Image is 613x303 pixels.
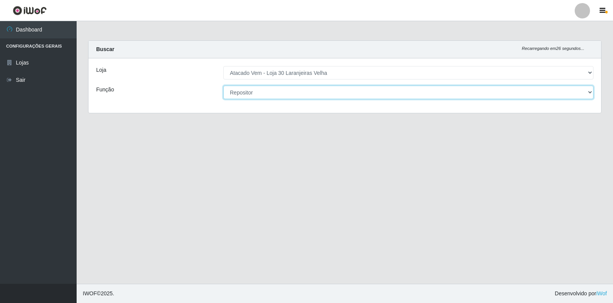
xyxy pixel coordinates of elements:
label: Função [96,86,114,94]
a: iWof [596,290,607,296]
span: © 2025 . [83,290,114,298]
span: IWOF [83,290,97,296]
i: Recarregando em 26 segundos... [522,46,584,51]
img: CoreUI Logo [13,6,47,15]
strong: Buscar [96,46,114,52]
label: Loja [96,66,106,74]
span: Desenvolvido por [555,290,607,298]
